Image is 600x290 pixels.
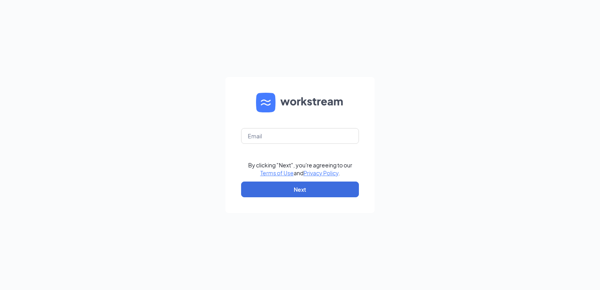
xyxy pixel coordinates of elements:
a: Terms of Use [260,169,294,176]
a: Privacy Policy [304,169,338,176]
img: WS logo and Workstream text [256,93,344,112]
button: Next [241,182,359,197]
div: By clicking "Next", you're agreeing to our and . [248,161,352,177]
input: Email [241,128,359,144]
